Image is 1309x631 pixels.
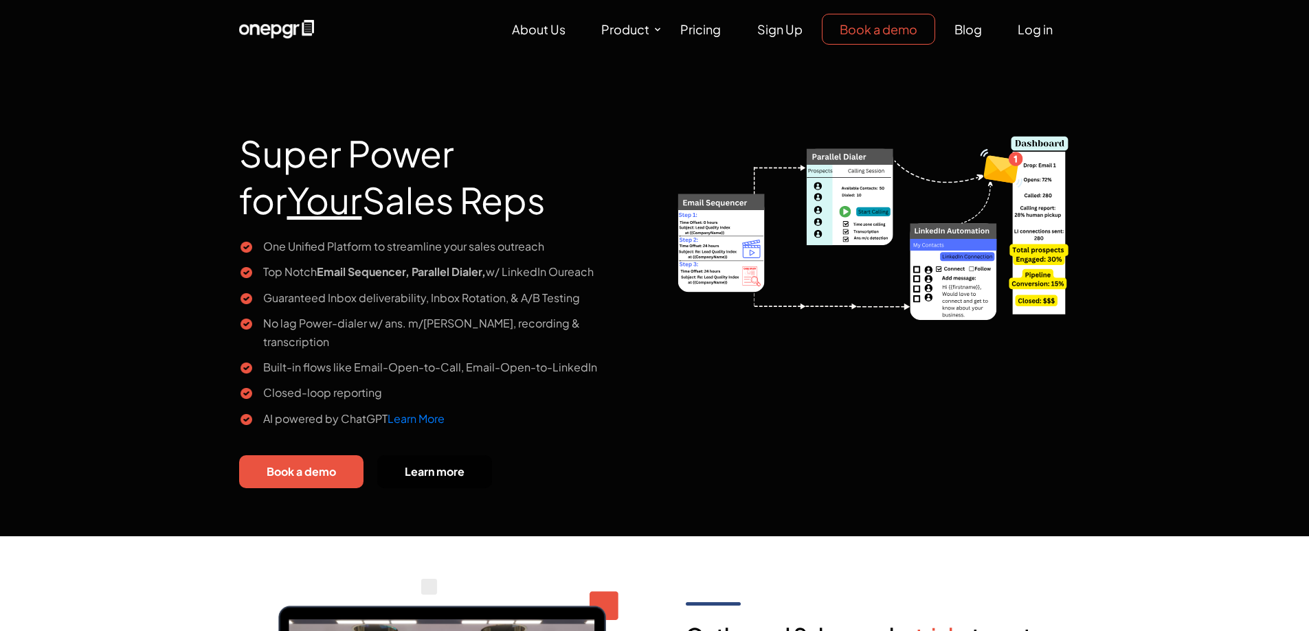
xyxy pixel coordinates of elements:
a: Book a demo [239,455,363,489]
a: Learn More [388,411,445,426]
h1: Super Power for Sales Reps [239,96,645,237]
li: Top Notch w/ LinkedIn Oureach [239,262,645,281]
li: One Unified Platform to streamline your sales outreach [239,237,645,255]
a: Book a demo [822,14,935,45]
b: Email Sequencer, Parallel Dialer, [317,264,486,279]
a: Blog [937,14,999,44]
img: multi-channel [665,96,1071,324]
a: Product [584,14,663,44]
a: About Us [495,14,583,44]
li: Guaranteed Inbox deliverability, Inbox Rotation, & A/B Testing [239,288,645,307]
li: Built-in flows like Email-Open-to-Call, Email-Open-to-LinkedIn [239,358,645,376]
a: Pricing [663,14,738,44]
a: Learn more [377,455,492,489]
u: Your [287,177,362,222]
li: AI powered by ChatGPT [239,409,645,428]
a: Sign Up [740,14,820,44]
li: No lag Power-dialer w/ ans. m/[PERSON_NAME], recording & transcription [239,314,645,351]
li: Closed-loop reporting [239,383,645,402]
a: Log in [1000,14,1070,44]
